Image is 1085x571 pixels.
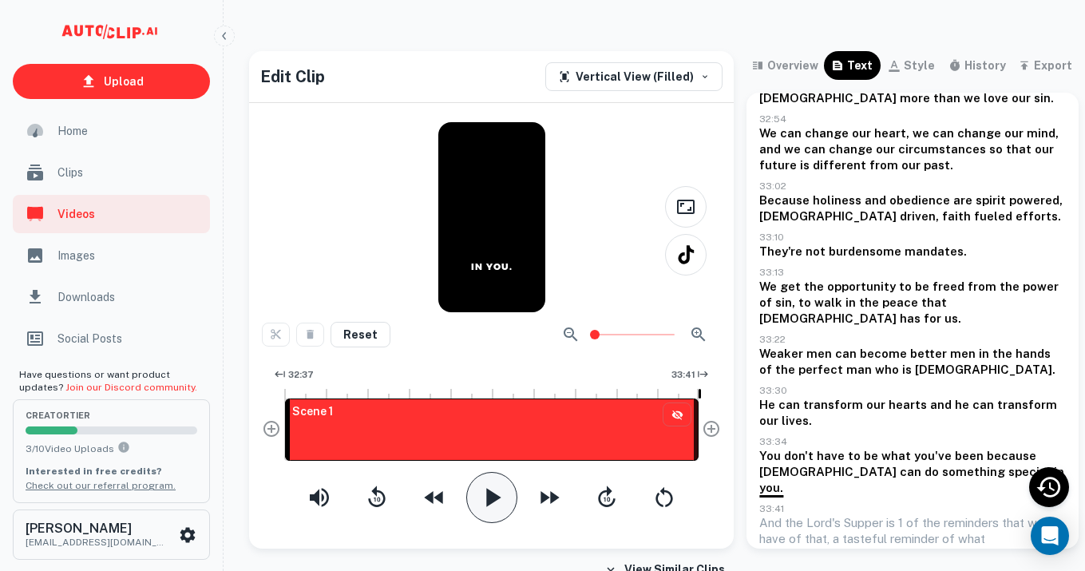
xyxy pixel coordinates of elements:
[1034,91,1054,105] span: sin.
[902,363,912,376] span: is
[901,158,921,172] span: our
[288,368,314,382] span: 32:37
[759,244,802,258] span: They're
[1027,126,1059,140] span: mind,
[979,347,989,360] span: in
[1054,465,1064,478] span: in
[1034,56,1072,75] div: export
[759,532,786,545] span: have
[953,193,972,207] span: are
[944,516,999,529] span: reminders
[1031,517,1069,555] div: Open Intercom Messenger
[26,535,169,549] p: [EMAIL_ADDRESS][DOMAIN_NAME]
[759,193,810,207] span: Because
[845,295,856,309] span: in
[881,449,911,462] span: what
[913,126,929,140] span: we
[806,244,826,258] span: not
[842,532,887,545] span: tasteful
[13,278,210,316] div: Downloads
[900,209,939,223] span: driven,
[13,64,210,99] a: Upload
[989,142,1003,156] span: so
[759,142,781,156] span: and
[852,126,871,140] span: our
[746,51,823,80] button: overview
[26,441,197,456] p: 3 / 10 Video Uploads
[942,532,955,545] span: of
[1002,516,1024,529] span: that
[13,399,210,503] button: creatorTier3/10Video UploadsYou can upload 10 videos per month on the creator tier. Upgrade to up...
[780,126,802,140] span: can
[950,347,976,360] span: men
[1000,280,1020,293] span: the
[759,333,1066,346] p: 33:22
[829,244,901,258] span: burdensome
[924,311,941,325] span: for
[921,295,947,309] span: that
[1028,516,1044,529] span: we
[26,464,197,478] p: Interested in free credits?
[759,435,1066,448] p: 33:34
[813,158,866,172] span: different
[759,311,897,325] span: [DEMOGRAPHIC_DATA]
[806,347,832,360] span: men
[775,363,795,376] span: the
[759,180,1066,192] p: 33:02
[944,311,961,325] span: us.
[974,209,1012,223] span: fueled
[814,295,842,309] span: walk
[968,280,996,293] span: from
[57,247,200,264] span: Images
[976,193,1006,207] span: spirit
[759,158,797,172] span: future
[471,261,483,274] p: IN
[57,164,200,181] span: Clips
[759,209,897,223] span: [DEMOGRAPHIC_DATA]
[267,363,319,387] button: Edit Clip Start Time
[759,414,778,427] span: our
[782,414,812,427] span: lives.
[942,51,1012,80] button: history
[19,369,197,393] span: Have questions or want product updates?
[886,516,895,529] span: is
[869,158,898,172] span: from
[759,266,1066,279] p: 33:13
[665,363,715,387] button: Edit Clip End Time
[864,449,878,462] span: be
[759,363,772,376] span: of
[665,186,707,228] button: Full View
[1009,193,1063,207] span: powered,
[803,398,863,411] span: transform
[881,51,942,80] button: style
[890,532,939,545] span: reminder
[13,236,210,275] div: Images
[900,465,921,478] span: can
[914,449,952,462] span: you've
[13,153,210,192] div: Clips
[876,142,895,156] span: our
[13,319,210,358] a: Social Posts
[972,398,994,411] span: can
[26,411,197,420] span: creator Tier
[984,91,1008,105] span: love
[13,112,210,150] a: Home
[906,516,919,529] span: of
[900,91,930,105] span: more
[57,330,200,347] span: Social Posts
[759,91,897,105] span: [DEMOGRAPHIC_DATA]
[262,419,281,444] div: Add Intro
[545,62,723,91] button: Choose the default mode in which all your clips are displayed and formatted
[955,398,969,411] span: he
[933,280,964,293] span: freed
[784,142,801,156] span: we
[925,465,939,478] span: do
[824,51,881,80] button: text
[13,195,210,233] a: Videos
[859,295,879,309] span: the
[117,441,130,454] svg: You can upload 10 videos per month on the creator tier. Upgrade to upload more.
[702,419,721,444] div: Add Outro
[759,231,1066,244] p: 33:10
